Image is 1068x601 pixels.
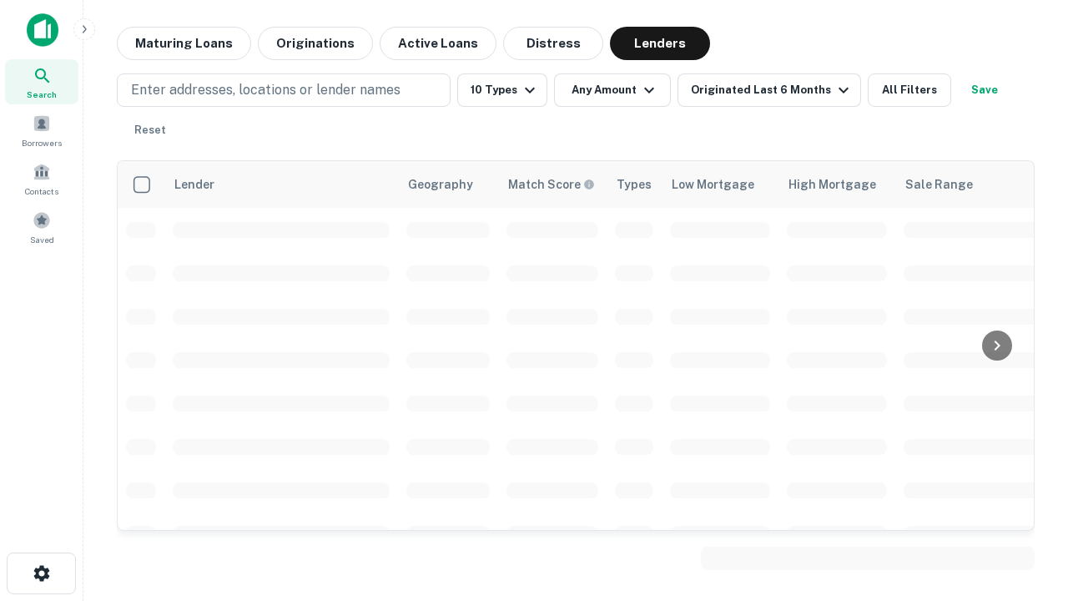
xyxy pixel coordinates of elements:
div: Lender [174,174,214,194]
a: Contacts [5,156,78,201]
span: Search [27,88,57,101]
h6: Match Score [508,175,592,194]
button: Distress [503,27,603,60]
button: Originated Last 6 Months [678,73,861,107]
a: Saved [5,205,78,250]
div: Geography [408,174,473,194]
p: Enter addresses, locations or lender names [131,80,400,100]
iframe: Chat Widget [985,467,1068,548]
button: Active Loans [380,27,496,60]
div: Originated Last 6 Months [691,80,854,100]
button: Reset [123,114,177,147]
div: Low Mortgage [672,174,754,194]
th: Geography [398,161,498,208]
a: Borrowers [5,108,78,153]
button: Lenders [610,27,710,60]
th: Lender [164,161,398,208]
th: Sale Range [895,161,1045,208]
th: Capitalize uses an advanced AI algorithm to match your search with the best lender. The match sco... [498,161,607,208]
button: Originations [258,27,373,60]
th: Types [607,161,662,208]
button: Any Amount [554,73,671,107]
a: Search [5,59,78,104]
th: Low Mortgage [662,161,778,208]
img: capitalize-icon.png [27,13,58,47]
div: High Mortgage [788,174,876,194]
div: Types [617,174,652,194]
button: All Filters [868,73,951,107]
th: High Mortgage [778,161,895,208]
button: 10 Types [457,73,547,107]
button: Save your search to get updates of matches that match your search criteria. [958,73,1011,107]
span: Contacts [25,184,58,198]
span: Saved [30,233,54,246]
button: Enter addresses, locations or lender names [117,73,451,107]
button: Maturing Loans [117,27,251,60]
div: Capitalize uses an advanced AI algorithm to match your search with the best lender. The match sco... [508,175,595,194]
span: Borrowers [22,136,62,149]
div: Sale Range [905,174,973,194]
